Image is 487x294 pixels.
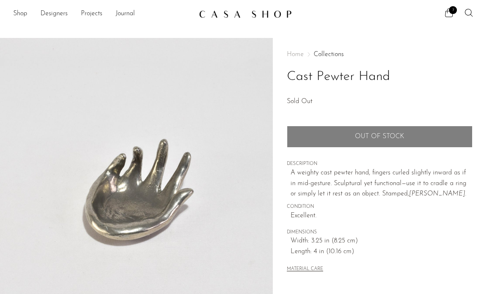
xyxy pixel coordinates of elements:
[449,6,457,14] span: 7
[287,203,473,211] span: CONDITION
[314,51,344,58] a: Collections
[287,98,312,105] span: Sold Out
[287,160,473,168] span: DESCRIPTION
[13,9,27,19] a: Shop
[287,66,473,87] h1: Cast Pewter Hand
[116,9,135,19] a: Journal
[13,7,192,21] ul: NEW HEADER MENU
[355,133,404,141] span: Out of stock
[291,247,473,257] span: Length: 4 in (10.16 cm)
[287,266,323,273] button: MATERIAL CARE
[13,7,192,21] nav: Desktop navigation
[291,236,473,247] span: Width: 3.25 in (8.25 cm)
[81,9,102,19] a: Projects
[287,126,473,147] button: Add to cart
[291,211,473,221] span: Excellent.
[409,191,466,197] em: [PERSON_NAME].
[287,51,304,58] span: Home
[291,168,473,200] p: A weighty cast pewter hand, fingers curled slightly inward as if in mid-gesture. Sculptural yet f...
[287,229,473,236] span: DIMENSIONS
[40,9,68,19] a: Designers
[287,51,473,58] nav: Breadcrumbs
